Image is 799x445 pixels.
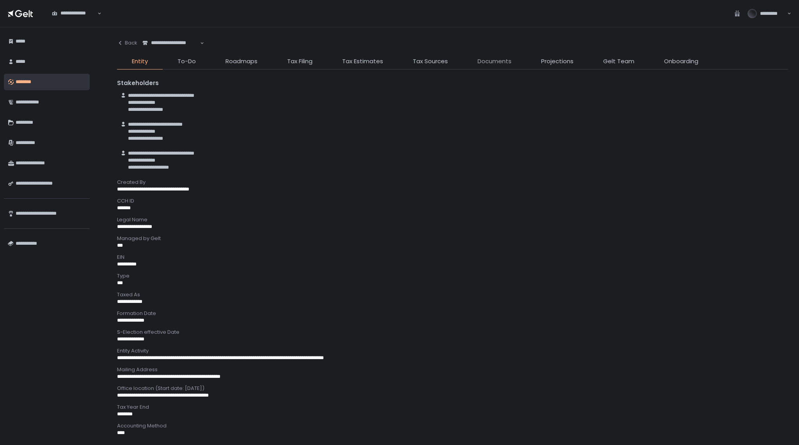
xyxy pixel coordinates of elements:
span: Onboarding [664,57,698,66]
div: Created By [117,179,788,186]
div: Office location (Start date: [DATE]) [117,385,788,392]
span: Entity [132,57,148,66]
div: S-Election effective Date [117,329,788,336]
span: Tax Filing [287,57,312,66]
span: To-Do [178,57,196,66]
div: Taxed As [117,291,788,298]
button: Back [117,35,137,51]
input: Search for option [52,17,97,25]
span: Documents [478,57,511,66]
div: Accounting Method [117,422,788,429]
span: Tax Estimates [342,57,383,66]
span: Projections [541,57,574,66]
div: Type [117,272,788,279]
span: Gelt Team [603,57,634,66]
div: Search for option [47,5,101,22]
div: Tax Year End [117,404,788,411]
div: EIN [117,254,788,261]
div: Back [117,39,137,46]
div: Formation Date [117,310,788,317]
div: Search for option [137,35,204,52]
div: Stakeholders [117,79,788,88]
span: Tax Sources [413,57,448,66]
div: Mailing Address [117,366,788,373]
input: Search for option [142,46,199,54]
div: Managed by Gelt [117,235,788,242]
span: Roadmaps [225,57,257,66]
div: Legal Name [117,216,788,223]
div: CCH ID [117,198,788,205]
div: Entity Activity [117,347,788,354]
